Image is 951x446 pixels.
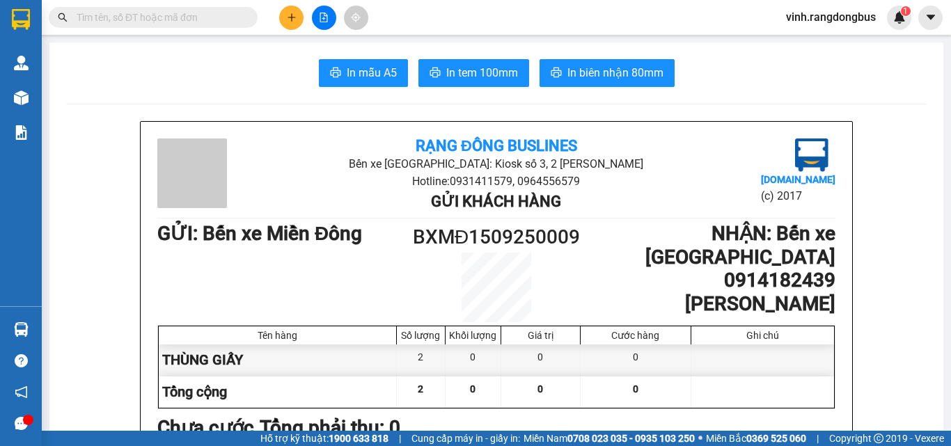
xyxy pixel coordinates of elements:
span: Miền Bắc [706,431,806,446]
div: Khối lượng [449,330,497,341]
span: caret-down [925,11,937,24]
div: 0 [446,344,501,376]
span: question-circle [15,354,28,367]
span: In tem 100mm [446,64,518,81]
div: Ghi chú [695,330,831,341]
b: Tổng phải thu: 0 [260,416,400,439]
b: NHẬN : Bến xe [GEOGRAPHIC_DATA] [645,222,835,269]
b: Gửi khách hàng [431,193,561,210]
span: file-add [319,13,329,22]
button: printerIn tem 100mm [418,59,529,87]
span: 0 [537,383,543,395]
span: copyright [874,433,883,443]
h1: BXMĐ1509250009 [411,222,581,253]
span: | [817,431,819,446]
span: Hỗ trợ kỹ thuật: [260,431,388,446]
img: logo-vxr [12,9,30,30]
div: 0 [501,344,581,376]
span: vinh.rangdongbus [775,8,887,26]
strong: 0708 023 035 - 0935 103 250 [567,433,695,444]
span: Cung cấp máy in - giấy in: [411,431,520,446]
div: 0 [581,344,691,376]
strong: 0369 525 060 [746,433,806,444]
li: Bến xe [GEOGRAPHIC_DATA]: Kiosk số 3, 2 [PERSON_NAME] [270,155,722,173]
img: warehouse-icon [14,56,29,70]
span: In biên nhận 80mm [567,64,663,81]
img: solution-icon [14,125,29,140]
span: | [399,431,401,446]
span: notification [15,385,28,399]
span: 1 [903,6,908,16]
b: [DOMAIN_NAME] [761,174,835,185]
b: Rạng Đông Buslines [416,137,577,154]
span: printer [430,67,441,80]
h1: 0914182439 [581,269,835,292]
img: warehouse-icon [14,90,29,105]
li: (c) 2017 [761,187,835,205]
button: printerIn biên nhận 80mm [540,59,675,87]
b: Chưa cước [157,416,254,439]
span: message [15,417,28,430]
input: Tìm tên, số ĐT hoặc mã đơn [77,10,241,25]
li: Hotline: 0931411579, 0964556579 [270,173,722,190]
button: printerIn mẫu A5 [319,59,408,87]
div: THÙNG GIẤY [159,344,397,376]
h1: [PERSON_NAME] [581,292,835,316]
span: Tổng cộng [162,383,227,400]
img: warehouse-icon [14,322,29,337]
img: icon-new-feature [893,11,906,24]
span: 0 [633,383,638,395]
div: Cước hàng [584,330,687,341]
span: 2 [418,383,423,395]
span: printer [330,67,341,80]
div: Giá trị [505,330,576,341]
button: file-add [312,6,336,30]
button: aim [344,6,368,30]
span: In mẫu A5 [347,64,397,81]
strong: 1900 633 818 [329,433,388,444]
span: 0 [470,383,475,395]
div: 2 [397,344,446,376]
img: logo.jpg [795,138,828,172]
span: Miền Nam [524,431,695,446]
div: Số lượng [400,330,441,341]
sup: 1 [901,6,911,16]
b: GỬI : Bến xe Miền Đông [157,222,362,245]
button: caret-down [918,6,943,30]
div: Tên hàng [162,330,393,341]
button: plus [279,6,304,30]
span: ⚪️ [698,436,702,441]
span: search [58,13,68,22]
span: plus [287,13,297,22]
span: printer [551,67,562,80]
span: aim [351,13,361,22]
